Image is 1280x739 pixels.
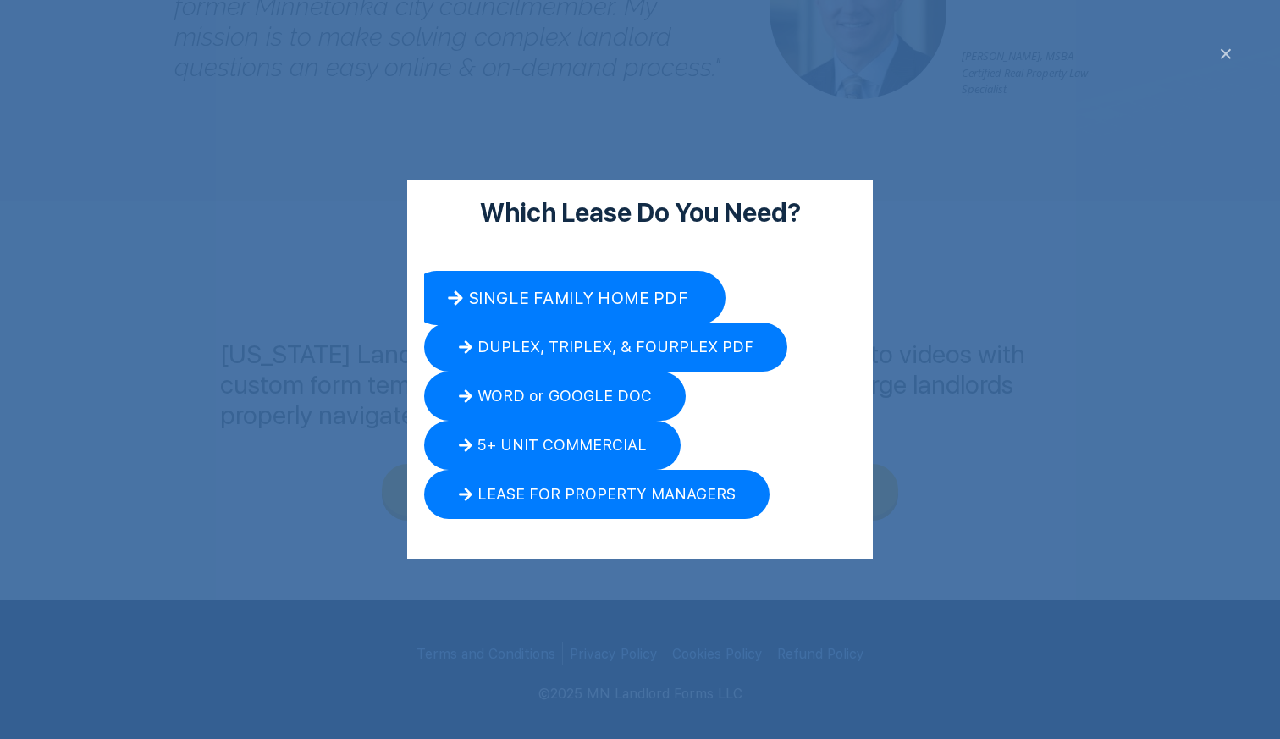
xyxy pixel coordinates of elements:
[424,323,787,372] a: DUPLEX, TRIPLEX, & FOURPLEX PDF
[424,197,856,228] h2: Which Lease Do You Need?
[477,389,652,404] span: WORD or GOOGLE DOC
[424,372,686,421] a: WORD or GOOGLE DOC
[410,271,726,325] a: SINGLE FAMILY HOME PDF
[477,339,753,355] span: DUPLEX, TRIPLEX, & FOURPLEX PDF
[477,438,647,453] span: 5+ UNIT COMMERCIAL
[468,290,688,306] span: SINGLE FAMILY HOME PDF
[424,421,681,470] a: 5+ UNIT COMMERCIAL
[424,470,770,519] a: LEASE FOR PROPERTY MANAGERS
[477,487,736,502] span: LEASE FOR PROPERTY MANAGERS
[1214,42,1238,66] div: ×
